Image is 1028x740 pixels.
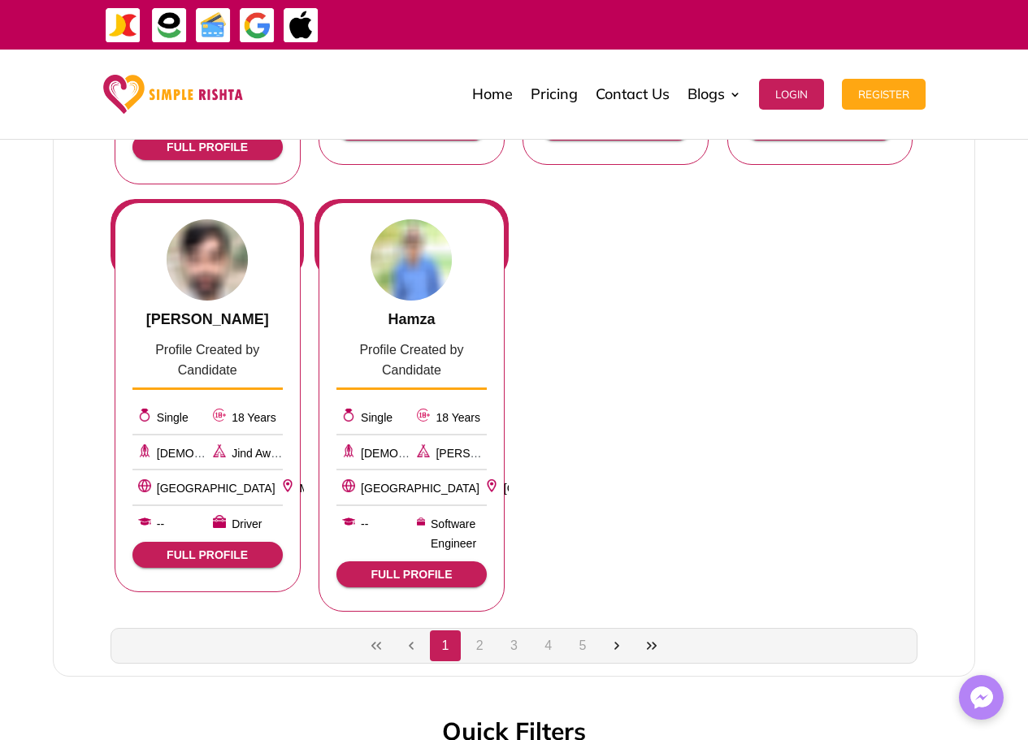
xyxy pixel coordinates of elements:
button: FULL PROFILE [132,134,283,160]
span: [GEOGRAPHIC_DATA] [361,482,479,495]
button: FULL PROFILE [336,561,487,587]
span: [PERSON_NAME] [436,447,529,460]
button: Page 4 [533,630,564,661]
span: -- [361,515,368,534]
span: Hamza [388,311,435,327]
a: Pricing [531,54,578,135]
a: Contact Us [596,54,670,135]
button: Login [759,79,824,110]
span: FULL PROFILE [145,141,270,154]
img: Credit Cards [195,7,232,44]
button: Page 5 [567,630,598,661]
span: [DEMOGRAPHIC_DATA] [361,447,488,460]
a: Blogs [688,54,741,135]
a: Register [842,54,926,135]
span: Multan [300,482,334,495]
img: GooglePay-icon [239,7,275,44]
a: Home [472,54,513,135]
img: Aea411ivrsJ5AAAAAElFTkSuQmCC [167,219,248,301]
button: Page 3 [499,630,530,661]
span: -- [157,515,164,534]
span: 18 Years [436,411,480,424]
img: EasyPaisa-icon [151,7,188,44]
span: FULL PROFILE [349,568,474,581]
button: FULL PROFILE [132,542,283,568]
span: Single [361,411,393,424]
button: Page 1 [430,630,461,661]
span: Driver [232,515,262,534]
button: Page 2 [464,630,495,661]
button: Next Page [601,630,632,661]
img: t4LP+LxHdzhyv9rgBAAAAAElFTkSuQmCC [371,219,452,301]
span: [GEOGRAPHIC_DATA] [157,482,275,495]
span: [DEMOGRAPHIC_DATA] [157,447,284,460]
span: Software Engineer [431,515,487,554]
img: JazzCash-icon [105,7,141,44]
span: Profile Created by Candidate [155,343,259,377]
span: Profile Created by Candidate [359,343,463,377]
span: [PERSON_NAME] [146,311,269,327]
button: Register [842,79,926,110]
span: Single [157,411,189,424]
button: Last Page [636,630,667,661]
span: Jind Awan [232,447,284,460]
span: [GEOGRAPHIC_DATA] [504,482,622,495]
img: Messenger [965,682,998,714]
a: Login [759,54,824,135]
img: ApplePay-icon [283,7,319,44]
span: 18 Years [232,411,276,424]
span: FULL PROFILE [145,548,270,561]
